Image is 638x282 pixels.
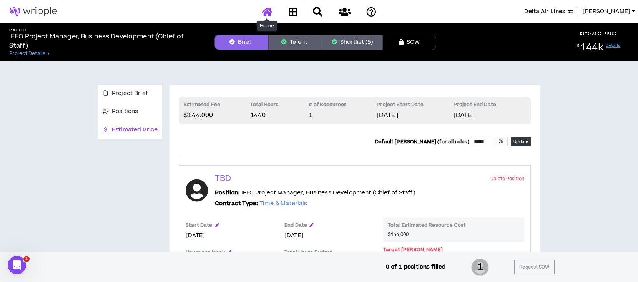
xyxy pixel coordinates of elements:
button: Delta Air Lines [524,7,573,16]
p: [DATE] [186,231,277,240]
a: Details [606,43,621,48]
p: # of Resources [309,101,377,111]
p: TBD [215,173,231,184]
span: Time & Materials [259,199,307,207]
span: Project Details [9,50,45,56]
span: 1440 [250,111,266,120]
span: $144,000 [388,231,409,237]
p: Start Date [186,222,212,228]
p: End Date [284,222,307,228]
p: Total Hours [250,101,309,111]
span: [PERSON_NAME] [583,7,630,16]
p: [DATE] [377,111,453,120]
button: Request SOW [514,260,554,274]
p: IFEC Project Manager, Business Development (Chief of Staff) [215,189,415,197]
button: SOW [382,35,436,50]
span: 144k [580,41,603,54]
iframe: Intercom live chat [8,256,26,274]
button: Brief [214,35,268,50]
sup: $ [577,43,579,49]
span: Estimated Price [112,126,158,134]
p: Project Start Date [377,101,453,111]
b: Position: [215,189,239,197]
span: Project Brief [112,89,148,98]
p: Total Estimated Resource Cost [388,222,520,231]
b: Contract Type: [215,199,258,207]
span: 1 [471,258,489,277]
p: Estimated Fee [184,101,250,111]
button: Shortlist (5) [322,35,382,50]
p: ESTIMATED PRICE [580,31,617,36]
span: Delta Air Lines [524,7,565,16]
span: 1 [309,111,312,120]
p: Total Hours Budget [284,249,375,259]
button: Update [511,137,531,146]
p: [DATE] [284,231,375,240]
p: Hours per Week [186,249,225,255]
p: Target [PERSON_NAME] [383,247,443,253]
p: [DATE] [454,111,526,120]
p: Default [PERSON_NAME] (for all roles) [375,139,469,145]
button: Delete Position [490,175,524,182]
div: Home [257,21,277,31]
p: Project End Date [454,101,526,111]
p: 0 of 1 positions filled [386,263,446,271]
span: Positions [112,107,138,116]
div: % [494,137,508,146]
p: $144,000 [184,111,250,120]
p: IFEC Project Manager, Business Development (Chief of Staff) [9,32,202,50]
button: Talent [268,35,322,50]
span: 1 [23,256,30,262]
h5: Project [9,28,202,32]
